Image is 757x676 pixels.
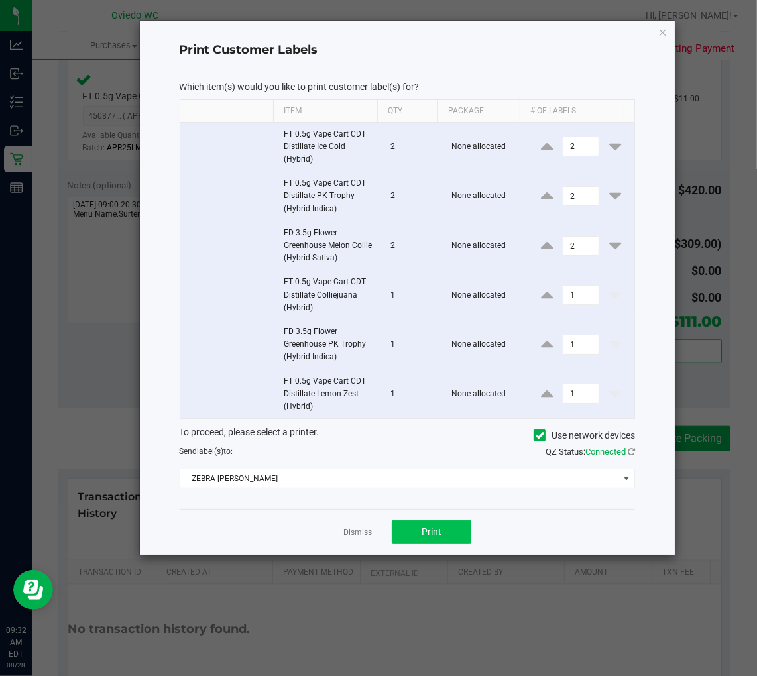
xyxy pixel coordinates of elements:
[546,447,635,457] span: QZ Status:
[382,221,444,271] td: 2
[276,320,382,370] td: FD 3.5g Flower Greenhouse PK Trophy (Hybrid-Indica)
[276,123,382,172] td: FT 0.5g Vape Cart CDT Distillate Ice Cold (Hybrid)
[585,447,626,457] span: Connected
[443,123,528,172] td: None allocated
[392,520,471,544] button: Print
[377,100,437,123] th: Qty
[437,100,520,123] th: Package
[422,526,441,537] span: Print
[276,221,382,271] td: FD 3.5g Flower Greenhouse Melon Collie (Hybrid-Sativa)
[382,270,444,320] td: 1
[343,527,372,538] a: Dismiss
[198,447,224,456] span: label(s)
[276,270,382,320] td: FT 0.5g Vape Cart CDT Distillate Colliejuana (Hybrid)
[276,370,382,419] td: FT 0.5g Vape Cart CDT Distillate Lemon Zest (Hybrid)
[382,320,444,370] td: 1
[382,172,444,221] td: 2
[180,42,636,59] h4: Print Customer Labels
[180,469,618,488] span: ZEBRA-[PERSON_NAME]
[276,172,382,221] td: FT 0.5g Vape Cart CDT Distillate PK Trophy (Hybrid-Indica)
[520,100,624,123] th: # of labels
[443,221,528,271] td: None allocated
[13,570,53,610] iframe: Resource center
[534,429,635,443] label: Use network devices
[273,100,378,123] th: Item
[443,370,528,419] td: None allocated
[180,81,636,93] p: Which item(s) would you like to print customer label(s) for?
[180,447,233,456] span: Send to:
[443,172,528,221] td: None allocated
[443,320,528,370] td: None allocated
[382,123,444,172] td: 2
[443,270,528,320] td: None allocated
[170,425,646,445] div: To proceed, please select a printer.
[382,370,444,419] td: 1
